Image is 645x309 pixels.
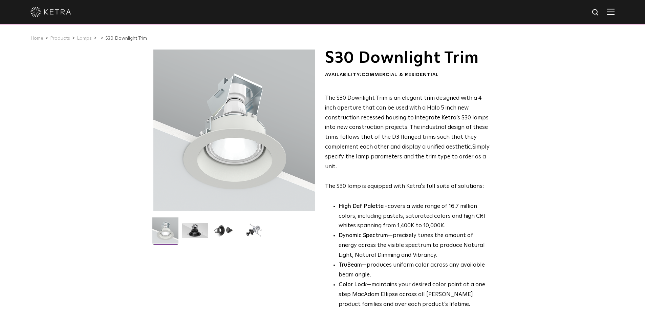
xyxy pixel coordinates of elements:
img: S30-DownlightTrim-2021-Web-Square [152,217,178,249]
img: S30 Halo Downlight_Hero_Black_Gradient [182,223,208,243]
p: The S30 lamp is equipped with Ketra's full suite of solutions: [325,94,490,192]
img: Hamburger%20Nav.svg [607,8,615,15]
div: Availability: [325,72,490,78]
li: —produces uniform color across any available beam angle. [339,260,490,280]
img: S30 Halo Downlight_Exploded_Black [241,223,267,243]
span: Commercial & Residential [362,72,439,77]
strong: Dynamic Spectrum [339,233,388,238]
img: S30 Halo Downlight_Table Top_Black [211,223,237,243]
a: Lamps [77,36,92,41]
img: search icon [592,8,600,17]
strong: Color Lock [339,282,367,288]
p: covers a wide range of 16.7 million colors, including pastels, saturated colors and high CRI whit... [339,202,490,231]
a: S30 Downlight Trim [105,36,147,41]
h1: S30 Downlight Trim [325,50,490,66]
span: Simply specify the lamp parameters and the trim type to order as a unit.​ [325,144,490,170]
img: ketra-logo-2019-white [30,7,71,17]
strong: High Def Palette - [339,204,388,209]
strong: TruBeam [339,262,362,268]
a: Home [30,36,43,41]
span: The S30 Downlight Trim is an elegant trim designed with a 4 inch aperture that can be used with a... [325,95,489,150]
li: —precisely tunes the amount of energy across the visible spectrum to produce Natural Light, Natur... [339,231,490,260]
a: Products [50,36,70,41]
